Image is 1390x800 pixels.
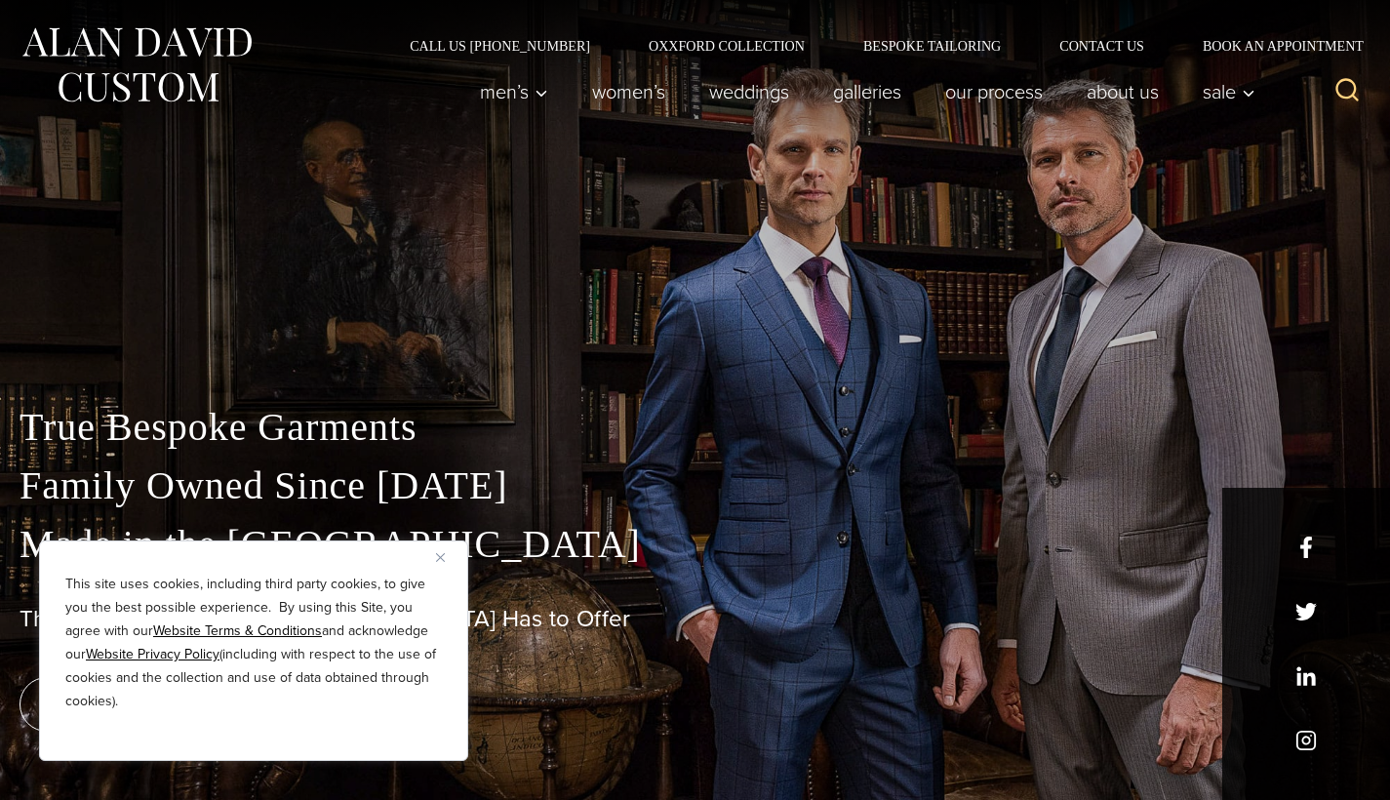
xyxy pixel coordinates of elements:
[924,72,1065,111] a: Our Process
[1324,68,1370,115] button: View Search Form
[458,72,1266,111] nav: Primary Navigation
[1030,39,1173,53] a: Contact Us
[86,644,219,664] a: Website Privacy Policy
[1173,39,1370,53] a: Book an Appointment
[436,545,459,569] button: Close
[380,39,1370,53] nav: Secondary Navigation
[380,39,619,53] a: Call Us [PHONE_NUMBER]
[480,82,548,101] span: Men’s
[20,677,293,732] a: book an appointment
[834,39,1030,53] a: Bespoke Tailoring
[20,605,1370,633] h1: The Best Custom Suits [GEOGRAPHIC_DATA] Has to Offer
[688,72,812,111] a: weddings
[20,398,1370,574] p: True Bespoke Garments Family Owned Since [DATE] Made in the [GEOGRAPHIC_DATA]
[20,21,254,108] img: Alan David Custom
[1203,82,1255,101] span: Sale
[436,553,445,562] img: Close
[571,72,688,111] a: Women’s
[65,573,442,713] p: This site uses cookies, including third party cookies, to give you the best possible experience. ...
[1065,72,1181,111] a: About Us
[812,72,924,111] a: Galleries
[619,39,834,53] a: Oxxford Collection
[153,620,322,641] a: Website Terms & Conditions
